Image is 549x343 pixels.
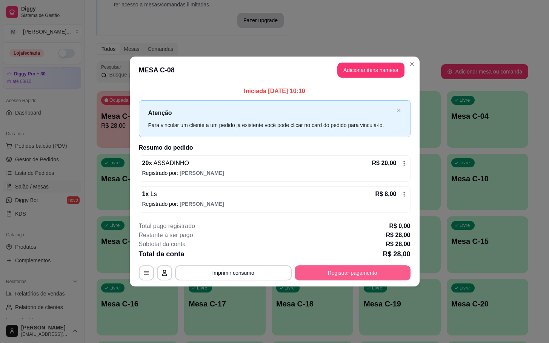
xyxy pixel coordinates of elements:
[386,231,411,240] p: R$ 28,00
[148,108,394,118] p: Atenção
[139,240,186,249] p: Subtotal da conta
[149,191,157,197] span: Ls
[375,190,396,199] p: R$ 8,00
[386,240,411,249] p: R$ 28,00
[139,143,411,152] h2: Resumo do pedido
[389,222,410,231] p: R$ 0,00
[142,190,157,199] p: 1 x
[142,200,407,208] p: Registrado por:
[139,249,185,259] p: Total da conta
[152,160,189,166] span: ASSADINHO
[142,169,407,177] p: Registrado por:
[383,249,410,259] p: R$ 28,00
[130,57,420,84] header: MESA C-08
[148,121,394,129] div: Para vincular um cliente a um pedido já existente você pode clicar no card do pedido para vinculá...
[397,108,401,113] button: close
[295,265,411,280] button: Registrar pagamento
[406,58,418,70] button: Close
[142,159,189,168] p: 20 x
[180,201,224,207] span: [PERSON_NAME]
[372,159,397,168] p: R$ 20,00
[175,265,292,280] button: Imprimir consumo
[139,222,195,231] p: Total pago registrado
[180,170,224,176] span: [PERSON_NAME]
[337,63,404,78] button: Adicionar itens namesa
[139,231,193,240] p: Restante à ser pago
[139,87,411,96] p: Iniciada [DATE] 10:10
